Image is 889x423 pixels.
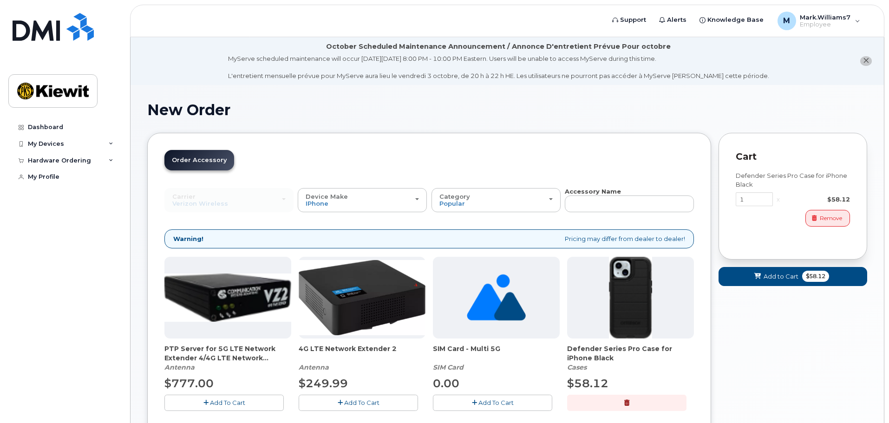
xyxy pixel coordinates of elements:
[609,257,653,338] img: defenderiphone14.png
[849,383,882,416] iframe: Messenger Launcher
[299,344,425,363] span: 4G LTE Network Extender 2
[820,214,842,222] span: Remove
[228,54,769,80] div: MyServe scheduled maintenance will occur [DATE][DATE] 8:00 PM - 10:00 PM Eastern. Users will be u...
[164,273,291,322] img: Casa_Sysem.png
[565,188,621,195] strong: Accessory Name
[164,377,214,390] span: $777.00
[173,234,203,243] strong: Warning!
[164,395,284,411] button: Add To Cart
[306,200,328,207] span: iPhone
[764,272,798,281] span: Add to Cart
[784,195,850,204] div: $58.12
[299,395,418,411] button: Add To Cart
[326,42,671,52] div: October Scheduled Maintenance Announcement / Annonce D'entretient Prévue Pour octobre
[344,399,379,406] span: Add To Cart
[439,193,470,200] span: Category
[164,344,291,372] div: PTP Server for 5G LTE Network Extender 4/4G LTE Network Extender 3
[478,399,514,406] span: Add To Cart
[433,344,560,363] span: SIM Card - Multi 5G
[736,171,850,189] div: Defender Series Pro Case for iPhone Black
[299,344,425,372] div: 4G LTE Network Extender 2
[164,363,195,371] em: Antenna
[719,267,867,286] button: Add to Cart $58.12
[467,257,526,338] img: no_image_found-2caef05468ed5679b831cfe6fc140e25e0c280774317ffc20a367ab7fd17291e.png
[805,210,850,226] button: Remove
[164,229,694,248] div: Pricing may differ from dealer to dealer!
[210,399,245,406] span: Add To Cart
[802,271,829,282] span: $58.12
[567,363,587,371] em: Cases
[298,188,427,212] button: Device Make iPhone
[306,193,348,200] span: Device Make
[433,344,560,372] div: SIM Card - Multi 5G
[172,156,227,163] span: Order Accessory
[736,150,850,163] p: Cart
[299,260,425,335] img: 4glte_extender.png
[299,363,329,371] em: Antenna
[433,377,459,390] span: 0.00
[433,395,552,411] button: Add To Cart
[567,344,694,372] div: Defender Series Pro Case for iPhone Black
[431,188,561,212] button: Category Popular
[433,363,464,371] em: SIM Card
[439,200,465,207] span: Popular
[567,344,694,363] span: Defender Series Pro Case for iPhone Black
[147,102,867,118] h1: New Order
[860,56,872,66] button: close notification
[567,377,608,390] span: $58.12
[299,377,348,390] span: $249.99
[164,344,291,363] span: PTP Server for 5G LTE Network Extender 4/4G LTE Network Extender 3
[773,195,784,204] div: x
